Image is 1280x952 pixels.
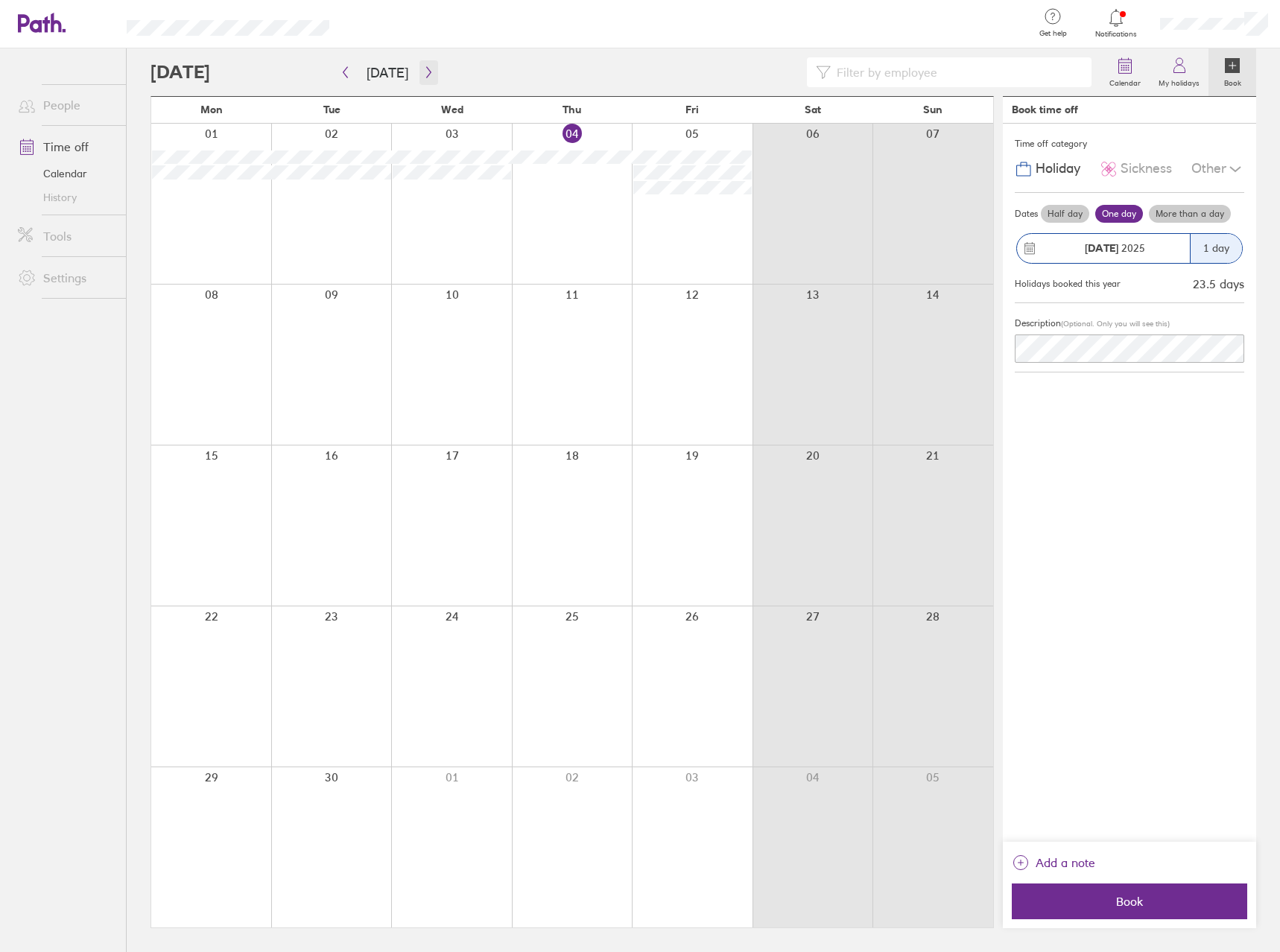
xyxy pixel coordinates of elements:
[6,221,126,251] a: Tools
[1215,74,1250,88] label: Book
[1015,279,1121,289] div: Holidays booked this year
[1041,205,1089,223] label: Half day
[441,104,463,115] span: Wed
[1015,209,1038,219] span: Dates
[1022,895,1237,908] span: Book
[6,90,126,120] a: People
[1150,74,1208,88] label: My holidays
[6,162,126,185] a: Calendar
[6,185,126,209] a: History
[1121,161,1172,177] span: Sickness
[1092,30,1141,39] span: Notifications
[1012,851,1095,875] button: Add a note
[1015,133,1244,155] div: Time off category
[1012,104,1078,115] div: Book time off
[1085,241,1118,255] strong: [DATE]
[1085,242,1145,254] span: 2025
[1150,48,1208,96] a: My holidays
[563,104,581,115] span: Thu
[355,60,420,85] button: [DATE]
[1095,205,1143,223] label: One day
[1012,883,1247,919] button: Book
[6,132,126,162] a: Time off
[831,58,1083,86] input: Filter by employee
[1193,277,1244,291] div: 23.5 days
[1191,155,1244,183] div: Other
[1036,161,1080,177] span: Holiday
[200,104,223,115] span: Mon
[1015,317,1061,329] span: Description
[1036,851,1095,875] span: Add a note
[1149,205,1231,223] label: More than a day
[1100,48,1150,96] a: Calendar
[323,104,340,115] span: Tue
[685,104,699,115] span: Fri
[1061,319,1170,329] span: (Optional. Only you will see this)
[1190,234,1242,263] div: 1 day
[1029,29,1077,38] span: Get help
[805,104,821,115] span: Sat
[1092,7,1141,39] a: Notifications
[6,263,126,293] a: Settings
[923,104,942,115] span: Sun
[1015,226,1244,271] button: [DATE] 20251 day
[1208,48,1256,96] a: Book
[1100,74,1150,88] label: Calendar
